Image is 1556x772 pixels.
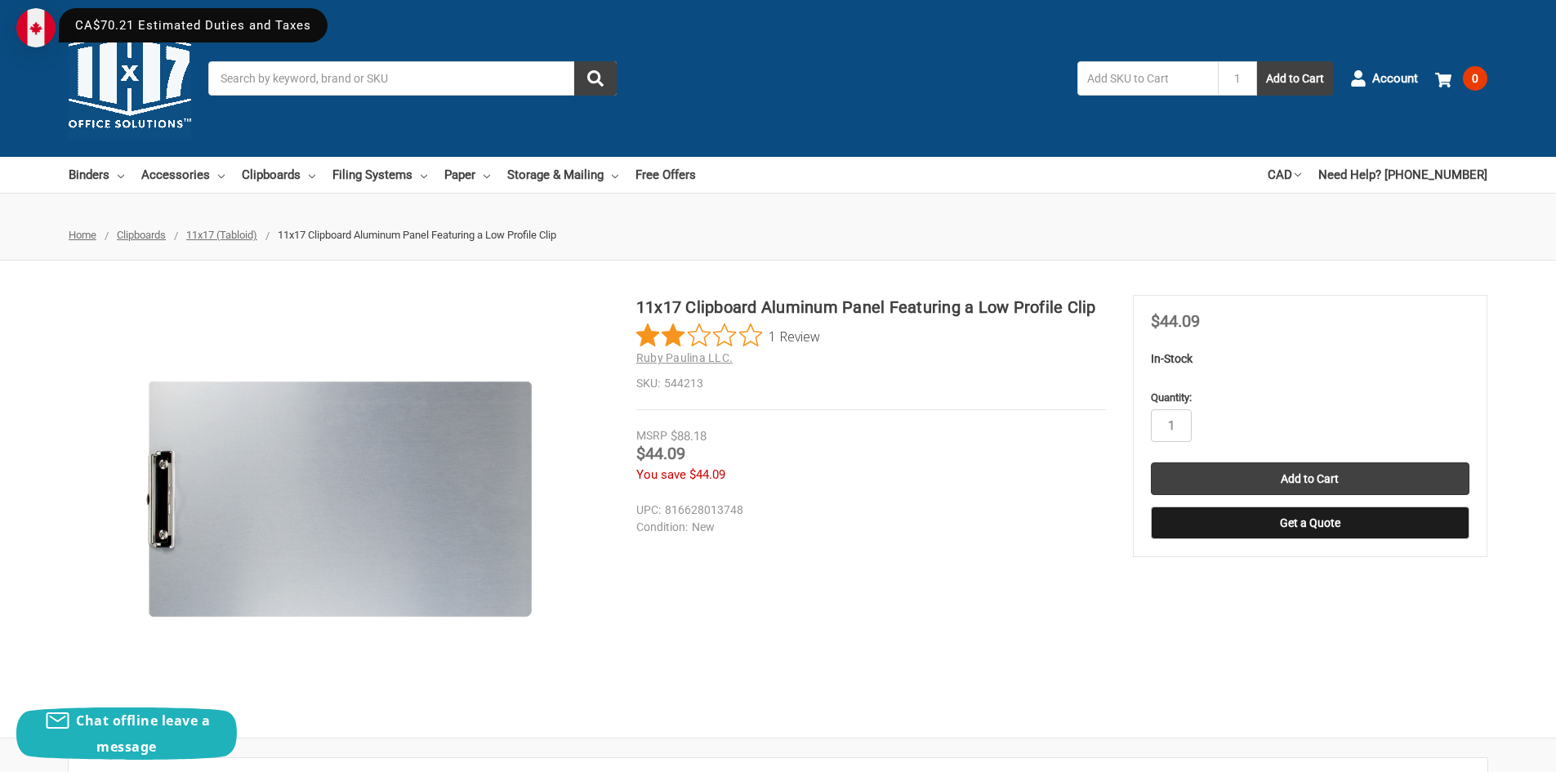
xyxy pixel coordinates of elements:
[671,429,707,444] span: $88.18
[242,157,315,193] a: Clipboards
[1421,728,1556,772] iframe: Google Customer Reviews
[59,8,328,42] div: CA$70.21 Estimated Duties and Taxes
[1372,69,1418,88] span: Account
[636,295,1106,319] h1: 11x17 Clipboard Aluminum Panel Featuring a Low Profile Clip
[1318,157,1487,193] a: Need Help? [PHONE_NUMBER]
[135,295,543,703] img: 11x17 Clipboard Aluminum Panel Featuring a Low Profile Clip
[636,519,1099,536] dd: New
[69,229,96,241] a: Home
[636,375,1106,392] dd: 544213
[69,17,191,140] img: 11x17.com
[1151,390,1469,406] label: Quantity:
[208,61,617,96] input: Search by keyword, brand or SKU
[1257,61,1333,96] button: Add to Cart
[636,519,688,536] dt: Condition:
[278,229,556,241] span: 11x17 Clipboard Aluminum Panel Featuring a Low Profile Clip
[16,707,237,760] button: Chat offline leave a message
[769,324,820,348] span: 1 Review
[1435,57,1487,100] a: 0
[1077,61,1218,96] input: Add SKU to Cart
[636,351,733,364] a: Ruby Paulina LLC.
[636,375,660,392] dt: SKU:
[117,229,166,241] a: Clipboards
[1350,57,1418,100] a: Account
[444,157,490,193] a: Paper
[1268,157,1301,193] a: CAD
[636,467,686,482] span: You save
[636,444,685,463] span: $44.09
[1151,506,1469,539] button: Get a Quote
[186,229,257,241] a: 11x17 (Tabloid)
[16,8,56,47] img: duty and tax information for Canada
[1151,350,1469,368] p: In-Stock
[636,502,661,519] dt: UPC:
[507,157,618,193] a: Storage & Mailing
[141,157,225,193] a: Accessories
[636,324,820,348] button: Rated 2 out of 5 stars from 1 reviews. Jump to reviews.
[76,712,210,756] span: Chat offline leave a message
[332,157,427,193] a: Filing Systems
[1151,462,1469,495] input: Add to Cart
[1463,66,1487,91] span: 0
[636,427,667,444] div: MSRP
[1151,311,1200,331] span: $44.09
[636,502,1099,519] dd: 816628013748
[69,157,124,193] a: Binders
[635,157,696,193] a: Free Offers
[689,467,725,482] span: $44.09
